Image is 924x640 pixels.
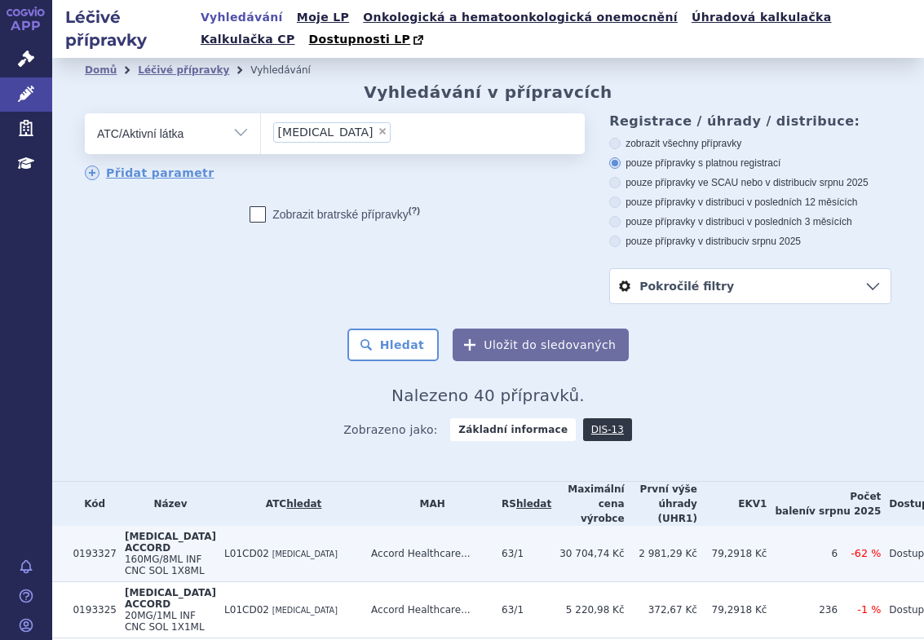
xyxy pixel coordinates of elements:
[609,235,891,248] label: pouze přípravky v distribuci
[609,196,891,209] label: pouze přípravky v distribuci v posledních 12 měsících
[272,606,338,615] span: [MEDICAL_DATA]
[609,215,891,228] label: pouze přípravky v distribuci v posledních 3 měsících
[250,206,420,223] label: Zobrazit bratrské přípravky
[767,526,838,582] td: 6
[851,547,881,559] span: -62 %
[292,7,354,29] a: Moje LP
[583,418,632,441] a: DIS-13
[551,582,624,638] td: 5 220,98 Kč
[358,7,683,29] a: Onkologická a hematoonkologická onemocnění
[286,498,321,510] a: hledat
[609,137,891,150] label: zobrazit všechny přípravky
[378,126,387,136] span: ×
[453,329,629,361] button: Uložit do sledovaných
[309,33,411,46] span: Dostupnosti LP
[64,482,116,526] th: Kód
[811,177,868,188] span: v srpnu 2025
[363,526,493,582] td: Accord Healthcare...
[687,7,837,29] a: Úhradová kalkulačka
[363,482,493,526] th: MAH
[196,29,300,51] a: Kalkulačka CP
[857,603,881,616] span: -1 %
[125,587,216,610] span: [MEDICAL_DATA] ACCORD
[117,482,216,526] th: Název
[85,64,117,76] a: Domů
[697,482,767,526] th: EKV1
[85,166,214,180] a: Přidat parametr
[609,113,891,129] h3: Registrace / úhrady / distribuce:
[343,418,438,441] span: Zobrazeno jako:
[125,554,205,576] span: 160MG/8ML INF CNC SOL 1X8ML
[502,548,524,559] span: 63/1
[224,548,269,559] span: L01CD02
[409,205,420,216] abbr: (?)
[450,418,576,441] strong: Základní informace
[551,526,624,582] td: 30 704,74 Kč
[125,610,205,633] span: 20MG/1ML INF CNC SOL 1X1ML
[224,604,269,616] span: L01CD02
[493,482,551,526] th: RS
[610,269,891,303] a: Pokročilé filtry
[396,121,405,142] input: [MEDICAL_DATA]
[347,329,440,361] button: Hledat
[363,582,493,638] td: Accord Healthcare...
[745,236,801,247] span: v srpnu 2025
[364,82,612,102] h2: Vyhledávání v přípravcích
[138,64,229,76] a: Léčivé přípravky
[278,126,374,138] span: [MEDICAL_DATA]
[625,582,697,638] td: 372,67 Kč
[609,176,891,189] label: pouze přípravky ve SCAU nebo v distribuci
[196,7,288,29] a: Vyhledávání
[250,58,332,82] li: Vyhledávání
[697,526,767,582] td: 79,2918 Kč
[304,29,432,51] a: Dostupnosti LP
[64,582,116,638] td: 0193325
[625,526,697,582] td: 2 981,29 Kč
[551,482,624,526] th: Maximální cena výrobce
[697,582,767,638] td: 79,2918 Kč
[767,482,881,526] th: Počet balení
[516,498,551,510] a: hledat
[272,550,338,558] span: [MEDICAL_DATA]
[809,505,881,517] span: v srpnu 2025
[216,482,363,526] th: ATC
[391,386,585,405] span: Nalezeno 40 přípravků.
[767,582,838,638] td: 236
[125,531,216,554] span: [MEDICAL_DATA] ACCORD
[625,482,697,526] th: První výše úhrady (UHR1)
[64,526,116,582] td: 0193327
[609,157,891,170] label: pouze přípravky s platnou registrací
[502,604,524,616] span: 63/1
[52,6,196,51] h2: Léčivé přípravky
